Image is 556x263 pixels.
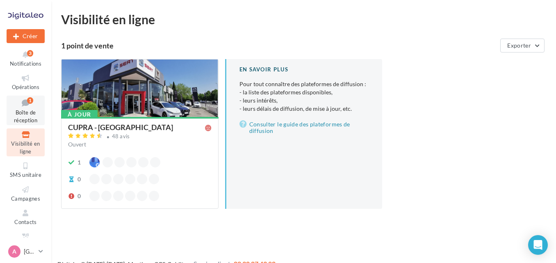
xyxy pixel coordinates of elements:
[507,42,531,49] span: Exporter
[239,96,369,105] li: - leurs intérêts,
[112,134,130,139] div: 48 avis
[11,140,40,155] span: Visibilité en ligne
[7,48,45,69] button: Notifications 3
[7,96,45,126] a: Boîte de réception1
[239,80,369,113] p: Pour tout connaître des plateformes de diffusion :
[12,84,39,90] span: Opérations
[7,160,45,180] a: SMS unitaire
[7,231,45,251] a: Médiathèque
[68,141,86,148] span: Ouvert
[500,39,545,53] button: Exporter
[239,105,369,113] li: - leurs délais de diffusion, de mise à jour, etc.
[7,183,45,204] a: Campagnes
[77,175,81,183] div: 0
[77,192,81,200] div: 0
[239,66,369,73] div: En savoir plus
[68,132,212,142] a: 48 avis
[61,13,546,25] div: Visibilité en ligne
[7,72,45,92] a: Opérations
[7,29,45,43] button: Créer
[11,195,40,202] span: Campagnes
[14,109,37,123] span: Boîte de réception
[68,123,173,131] div: CUPRA - [GEOGRAPHIC_DATA]
[27,97,33,104] div: 1
[61,42,497,49] div: 1 point de vente
[12,247,16,256] span: A
[239,88,369,96] li: - la liste des plateformes disponibles,
[61,110,98,119] div: À jour
[7,207,45,227] a: Contacts
[77,158,81,167] div: 1
[7,29,45,43] div: Nouvelle campagne
[24,247,35,256] p: [GEOGRAPHIC_DATA]
[10,60,41,67] span: Notifications
[528,235,548,255] div: Open Intercom Messenger
[27,50,33,57] div: 3
[10,172,41,178] span: SMS unitaire
[7,244,45,259] a: A [GEOGRAPHIC_DATA]
[239,119,369,136] a: Consulter le guide des plateformes de diffusion
[14,219,37,225] span: Contacts
[7,128,45,156] a: Visibilité en ligne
